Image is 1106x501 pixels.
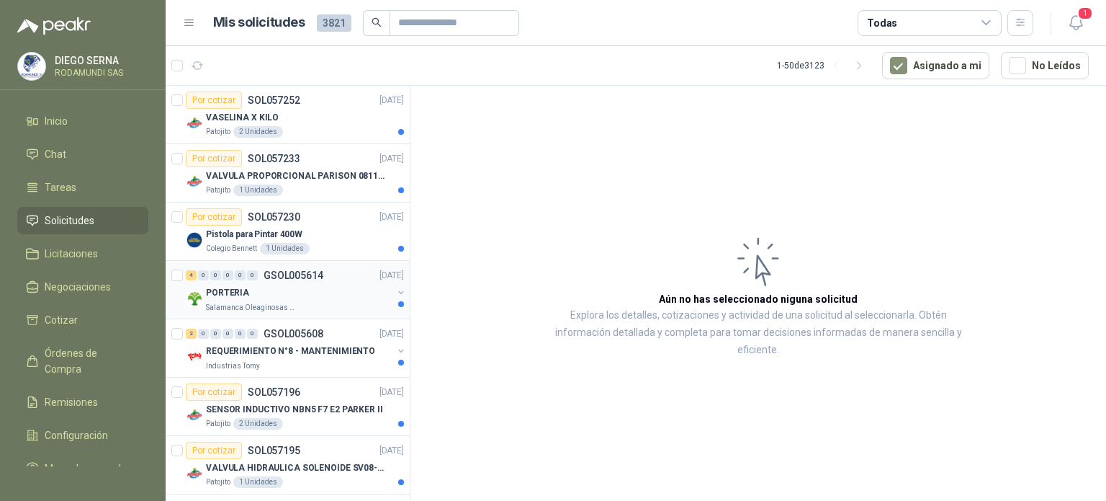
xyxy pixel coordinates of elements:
[186,208,242,226] div: Por cotizar
[17,389,148,416] a: Remisiones
[206,418,230,430] p: Patojito
[248,95,300,105] p: SOL057252
[379,444,404,458] p: [DATE]
[379,386,404,399] p: [DATE]
[45,312,78,328] span: Cotizar
[235,329,246,339] div: 0
[45,213,94,229] span: Solicitudes
[186,173,203,190] img: Company Logo
[248,387,300,397] p: SOL057196
[210,270,221,280] div: 0
[206,286,249,300] p: PORTERIA
[248,154,300,164] p: SOL057233
[45,179,76,195] span: Tareas
[186,231,203,249] img: Company Logo
[166,436,410,495] a: Por cotizarSOL057195[DATE] Company LogoVALVULA HIDRAULICA SOLENOIDE SV08-20Patojito1 Unidades
[248,212,300,222] p: SOL057230
[45,113,68,129] span: Inicio
[186,92,242,109] div: Por cotizar
[166,144,410,203] a: Por cotizarSOL057233[DATE] Company LogoVALVULA PROPORCIONAL PARISON 0811404612 / 4WRPEH6C4 REXROT...
[198,329,209,339] div: 0
[206,403,383,417] p: SENSOR INDUCTIVO NBN5 F7 E2 PARKER II
[1001,52,1089,79] button: No Leídos
[379,152,404,166] p: [DATE]
[867,15,897,31] div: Todas
[186,465,203,482] img: Company Logo
[206,228,302,241] p: Pistola para Pintar 400W
[235,270,246,280] div: 0
[554,307,962,359] p: Explora los detalles, cotizaciones y actividad de una solicitud al seleccionarla. Obtén informaci...
[45,394,98,410] span: Remisiones
[372,17,382,27] span: search
[186,383,242,401] div: Por cotizar
[379,210,404,224] p: [DATE]
[248,445,300,456] p: SOL057195
[317,14,351,32] span: 3821
[659,291,858,307] h3: Aún no has seleccionado niguna solicitud
[186,348,203,365] img: Company Logo
[206,185,230,196] p: Patojito
[17,340,148,383] a: Órdenes de Compra
[233,185,283,196] div: 1 Unidades
[45,246,98,262] span: Licitaciones
[206,243,257,254] p: Colegio Bennett
[882,52,989,79] button: Asignado a mi
[222,329,233,339] div: 0
[45,427,108,443] span: Configuración
[247,270,258,280] div: 0
[206,126,230,138] p: Patojito
[186,407,203,424] img: Company Logo
[17,107,148,135] a: Inicio
[206,111,279,125] p: VASELINA X KILO
[379,269,404,283] p: [DATE]
[233,418,283,430] div: 2 Unidades
[379,327,404,341] p: [DATE]
[264,329,323,339] p: GSOL005608
[213,12,305,33] h1: Mis solicitudes
[166,378,410,436] a: Por cotizarSOL057196[DATE] Company LogoSENSOR INDUCTIVO NBN5 F7 E2 PARKER IIPatojito2 Unidades
[206,301,297,313] p: Salamanca Oleaginosas SAS
[777,54,871,77] div: 1 - 50 de 3123
[17,455,148,482] a: Manuales y ayuda
[186,150,242,167] div: Por cotizar
[1077,6,1093,20] span: 1
[247,329,258,339] div: 0
[206,476,230,488] p: Patojito
[186,267,407,313] a: 4 0 0 0 0 0 GSOL005614[DATE] Company LogoPORTERIASalamanca Oleaginosas SAS
[186,329,197,339] div: 2
[186,115,203,132] img: Company Logo
[198,270,209,280] div: 0
[233,476,283,488] div: 1 Unidades
[17,422,148,449] a: Configuración
[206,360,260,371] p: Industrias Tomy
[264,270,323,280] p: GSOL005614
[222,270,233,280] div: 0
[17,306,148,334] a: Cotizar
[186,442,242,459] div: Por cotizar
[17,141,148,168] a: Chat
[206,461,385,475] p: VALVULA HIDRAULICA SOLENOIDE SV08-20
[260,243,310,254] div: 1 Unidades
[166,203,410,261] a: Por cotizarSOL057230[DATE] Company LogoPistola para Pintar 400WColegio Bennett1 Unidades
[45,146,66,162] span: Chat
[55,56,145,66] p: DIEGO SERNA
[45,279,111,295] span: Negociaciones
[186,325,407,371] a: 2 0 0 0 0 0 GSOL005608[DATE] Company LogoREQUERIMIENTO N°8 - MANTENIMIENTOIndustrias Tomy
[17,174,148,201] a: Tareas
[17,17,91,35] img: Logo peakr
[166,86,410,144] a: Por cotizarSOL057252[DATE] Company LogoVASELINA X KILOPatojito2 Unidades
[186,270,197,280] div: 4
[206,345,375,358] p: REQUERIMIENTO N°8 - MANTENIMIENTO
[45,461,127,476] span: Manuales y ayuda
[1063,10,1089,36] button: 1
[45,345,135,377] span: Órdenes de Compra
[18,53,45,80] img: Company Logo
[17,273,148,301] a: Negociaciones
[379,94,404,107] p: [DATE]
[17,207,148,234] a: Solicitudes
[55,68,145,77] p: RODAMUNDI SAS
[17,240,148,267] a: Licitaciones
[186,290,203,307] img: Company Logo
[210,329,221,339] div: 0
[206,169,385,183] p: VALVULA PROPORCIONAL PARISON 0811404612 / 4WRPEH6C4 REXROTH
